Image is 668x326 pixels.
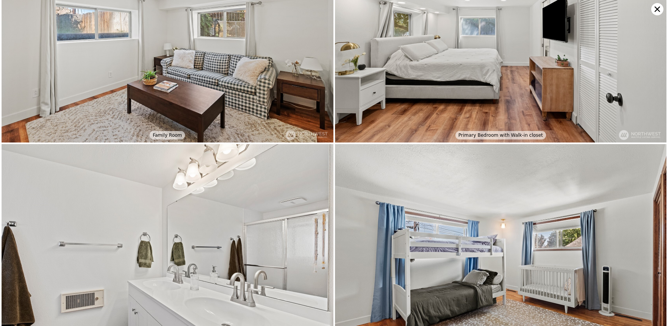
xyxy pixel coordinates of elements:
[150,131,185,139] div: Family Room
[455,131,546,139] div: Primary Bedroom with Walk-in closet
